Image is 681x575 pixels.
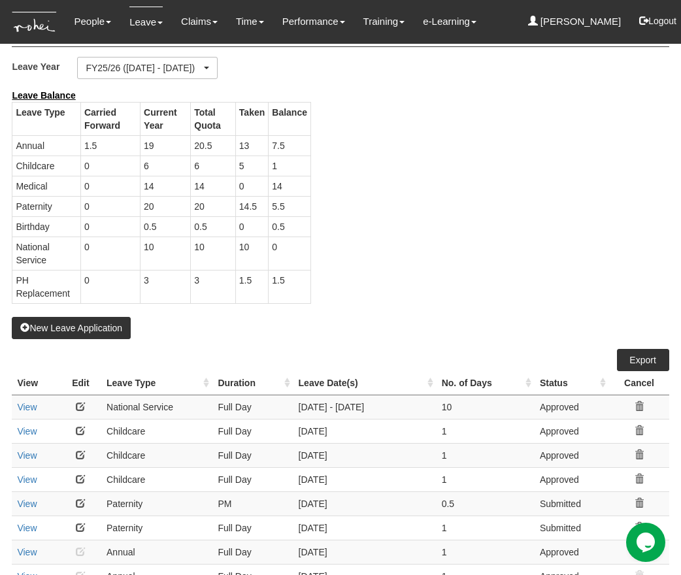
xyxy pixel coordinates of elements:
td: Childcare [101,467,212,491]
a: View [17,426,37,436]
td: National Service [12,237,80,270]
th: Taken [235,102,268,135]
a: Performance [282,7,345,37]
td: 1 [437,516,535,540]
th: Cancel [609,371,669,395]
a: People [74,7,111,37]
a: View [17,547,37,557]
a: View [17,474,37,485]
td: Full Day [212,540,293,564]
a: e-Learning [423,7,476,37]
td: Approved [535,443,610,467]
th: Total Quota [191,102,236,135]
button: FY25/26 ([DATE] - [DATE]) [77,57,218,79]
th: Status : activate to sort column ascending [535,371,610,395]
td: [DATE] [293,491,437,516]
a: View [17,499,37,509]
td: 0.5 [269,216,311,237]
th: Carried Forward [80,102,140,135]
th: Leave Date(s) : activate to sort column ascending [293,371,437,395]
td: Birthday [12,216,80,237]
label: Leave Year [12,57,77,76]
td: 5.5 [269,196,311,216]
td: PM [212,491,293,516]
th: View [12,371,59,395]
td: Full Day [212,419,293,443]
td: [DATE] [293,540,437,564]
td: 13 [235,135,268,156]
td: 20 [191,196,236,216]
td: Annual [12,135,80,156]
td: 6 [141,156,191,176]
td: Submitted [535,516,610,540]
a: Leave [129,7,163,37]
td: 14 [191,176,236,196]
td: Approved [535,467,610,491]
a: View [17,450,37,461]
td: 1.5 [269,270,311,303]
td: Approved [535,419,610,443]
td: 0.5 [141,216,191,237]
button: New Leave Application [12,317,131,339]
a: Time [236,7,264,37]
td: Paternity [12,196,80,216]
td: 10 [191,237,236,270]
th: Edit [60,371,101,395]
td: 0 [80,156,140,176]
td: 0 [80,237,140,270]
td: Submitted [535,491,610,516]
td: Full Day [212,443,293,467]
td: 19 [141,135,191,156]
td: 10 [235,237,268,270]
td: 0 [235,216,268,237]
a: [PERSON_NAME] [528,7,622,37]
a: Claims [181,7,218,37]
td: 0 [269,237,311,270]
td: 14.5 [235,196,268,216]
td: 10 [141,237,191,270]
td: PH Replacement [12,270,80,303]
td: Childcare [101,443,212,467]
td: Approved [535,540,610,564]
td: Annual [101,540,212,564]
td: 14 [141,176,191,196]
th: No. of Days : activate to sort column ascending [437,371,535,395]
td: 1 [437,443,535,467]
td: Full Day [212,395,293,419]
td: Medical [12,176,80,196]
th: Current Year [141,102,191,135]
td: 14 [269,176,311,196]
td: Paternity [101,516,212,540]
td: 0.5 [437,491,535,516]
td: [DATE] - [DATE] [293,395,437,419]
td: 3 [191,270,236,303]
td: 0.5 [191,216,236,237]
td: Full Day [212,467,293,491]
td: [DATE] [293,516,437,540]
td: 0 [80,270,140,303]
td: 5 [235,156,268,176]
td: 1.5 [80,135,140,156]
td: 7.5 [269,135,311,156]
td: [DATE] [293,419,437,443]
td: Childcare [12,156,80,176]
b: Leave Balance [12,90,75,101]
th: Balance [269,102,311,135]
td: 0 [80,176,140,196]
td: Paternity [101,491,212,516]
a: Training [363,7,405,37]
a: Export [617,349,669,371]
td: 1 [437,540,535,564]
a: View [17,523,37,533]
td: 1 [269,156,311,176]
td: 3 [141,270,191,303]
td: 0 [235,176,268,196]
td: Approved [535,395,610,419]
td: 0 [80,196,140,216]
td: 10 [437,395,535,419]
td: [DATE] [293,443,437,467]
td: 6 [191,156,236,176]
td: Full Day [212,516,293,540]
td: 1 [437,419,535,443]
td: 20.5 [191,135,236,156]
